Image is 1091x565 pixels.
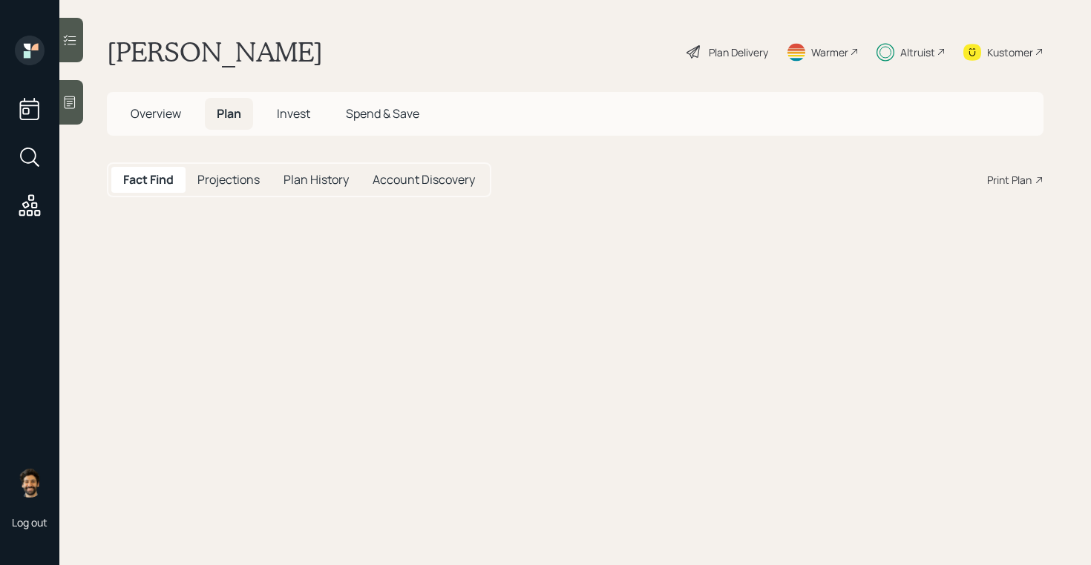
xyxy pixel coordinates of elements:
h5: Fact Find [123,173,174,187]
div: Print Plan [987,172,1032,188]
div: Log out [12,515,47,529]
h5: Projections [197,173,260,187]
h5: Account Discovery [373,173,475,187]
span: Overview [131,105,181,122]
div: Warmer [811,44,848,60]
div: Altruist [900,44,935,60]
img: eric-schwartz-headshot.png [15,468,45,498]
span: Spend & Save [346,105,419,122]
div: Plan Delivery [709,44,768,60]
span: Invest [277,105,310,122]
div: Kustomer [987,44,1033,60]
h5: Plan History [284,173,349,187]
h1: [PERSON_NAME] [107,36,323,68]
span: Plan [217,105,241,122]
